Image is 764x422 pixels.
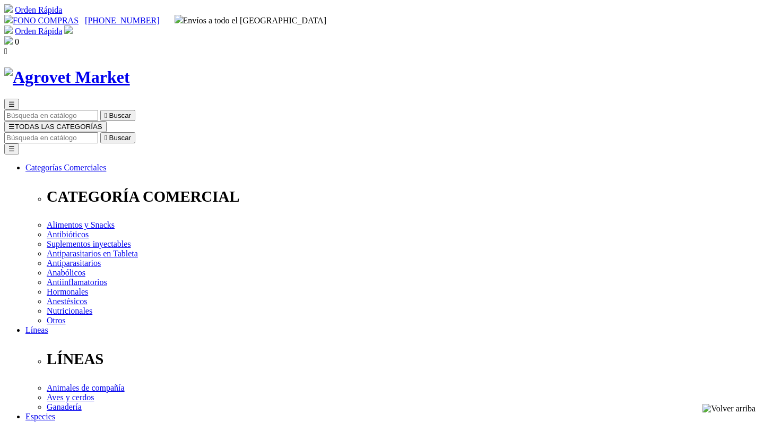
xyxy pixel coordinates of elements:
[47,220,115,229] a: Alimentos y Snacks
[64,27,73,36] a: Acceda a su cuenta de cliente
[15,5,62,14] a: Orden Rápida
[47,249,138,258] a: Antiparasitarios en Tableta
[15,27,62,36] a: Orden Rápida
[47,393,94,402] a: Aves y cerdos
[47,316,66,325] a: Otros
[4,36,13,45] img: shopping-bag.svg
[4,67,130,87] img: Agrovet Market
[4,25,13,34] img: shopping-cart.svg
[4,99,19,110] button: ☰
[47,188,760,205] p: CATEGORÍA COMERCIAL
[47,268,85,277] a: Anabólicos
[47,239,131,248] a: Suplementos inyectables
[105,134,107,142] i: 
[4,15,13,23] img: phone.svg
[109,111,131,119] span: Buscar
[47,306,92,315] a: Nutricionales
[4,47,7,56] i: 
[47,259,101,268] a: Antiparasitarios
[47,402,82,411] a: Ganadería
[4,132,98,143] input: Buscar
[702,404,756,414] img: Volver arriba
[105,111,107,119] i: 
[100,132,135,143] button:  Buscar
[4,143,19,154] button: ☰
[25,412,55,421] a: Especies
[47,278,107,287] a: Antiinflamatorios
[109,134,131,142] span: Buscar
[47,297,87,306] a: Anestésicos
[25,163,106,172] a: Categorías Comerciales
[25,325,48,334] a: Líneas
[4,110,98,121] input: Buscar
[4,4,13,13] img: shopping-cart.svg
[15,37,19,46] span: 0
[47,230,89,239] a: Antibióticos
[4,16,79,25] a: FONO COMPRAS
[175,16,327,25] span: Envíos a todo el [GEOGRAPHIC_DATA]
[64,25,73,34] img: user.svg
[8,100,15,108] span: ☰
[8,123,15,131] span: ☰
[85,16,159,25] a: [PHONE_NUMBER]
[4,121,107,132] button: ☰TODAS LAS CATEGORÍAS
[47,350,760,368] p: LÍNEAS
[175,15,183,23] img: delivery-truck.svg
[100,110,135,121] button:  Buscar
[47,383,125,392] a: Animales de compañía
[47,287,88,296] a: Hormonales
